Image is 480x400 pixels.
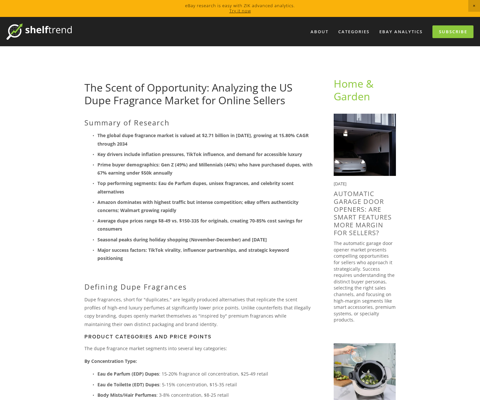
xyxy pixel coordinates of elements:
[84,358,137,364] strong: By Concentration Type:
[97,162,314,176] strong: Prime buyer demographics: Gen Z (49%) and Millennials (44%) who have purchased dupes, with 67% ea...
[306,26,333,37] a: About
[334,181,346,187] time: [DATE]
[334,114,396,176] img: Automatic Garage Door Openers: Are Smart Features More Margin For Sellers?
[229,8,251,14] a: Try it now
[334,189,392,237] a: Automatic Garage Door Openers: Are Smart Features More Margin For Sellers?
[84,80,293,107] a: The Scent of Opportunity: Analyzing the US Dupe Fragrance Market for Online Sellers
[97,199,300,213] strong: Amazon dominates with highest traffic but intense competition; eBay offers authenticity concerns;...
[334,77,376,103] a: Home & Garden
[97,180,295,194] strong: Top performing segments: Eau de Parfum dupes, unisex fragrances, and celebrity scent alternatives
[84,295,313,328] p: Dupe fragrances, short for "duplicates," are legally produced alternatives that replicate the sce...
[97,381,159,388] strong: Eau de Toilette (EDT) Dupes
[97,247,290,261] strong: Major success factors: TikTok virality, influencer partnerships, and strategic keyword positioning
[84,334,313,340] h3: Product Categories and Price Points
[97,392,156,398] strong: Body Mists/Hair Perfumes
[432,25,473,38] a: Subscribe
[97,236,267,243] strong: Seasonal peaks during holiday shopping (November-December) and [DATE]
[97,371,159,377] strong: Eau de Parfum (EDP) Dupes
[84,282,313,291] h2: Defining Dupe Fragrances
[97,380,313,389] p: : 5-15% concentration, $15-35 retail
[375,26,427,37] a: eBay Analytics
[84,118,313,127] h2: Summary of Research
[97,132,310,147] strong: The global dupe fragrance market is valued at $2.71 billion in [DATE], growing at 15.80% CAGR thr...
[97,370,313,378] p: : 15-20% fragrance oil concentration, $25-49 retail
[7,23,72,40] img: ShelfTrend
[84,344,313,352] p: The dupe fragrance market segments into several key categories:
[97,151,302,157] strong: Key drivers include inflation pressures, TikTok influence, and demand for accessible luxury
[97,218,304,232] strong: Average dupe prices range $8-49 vs. $150-335 for originals, creating 70-85% cost savings for cons...
[97,391,313,399] p: : 3-8% concentration, $8-25 retail
[334,26,374,37] div: Categories
[334,240,396,323] p: The automatic garage door opener market presents compelling opportunities for sellers who approac...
